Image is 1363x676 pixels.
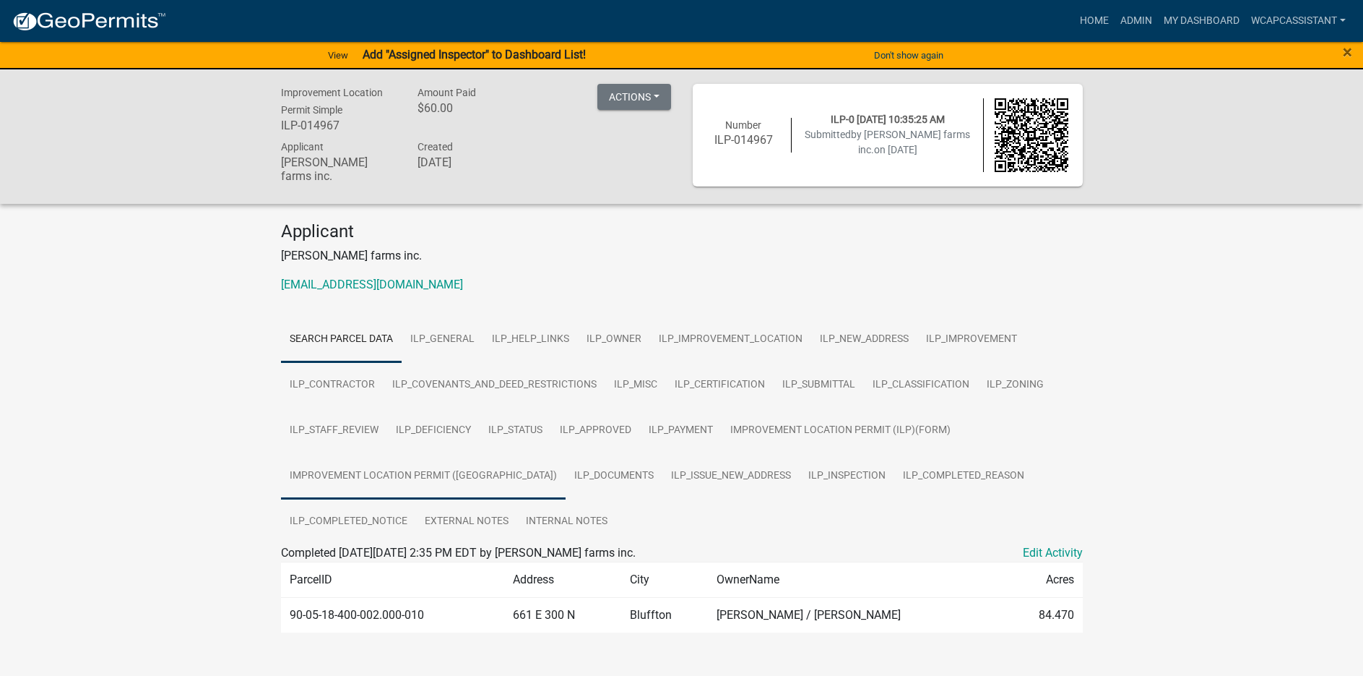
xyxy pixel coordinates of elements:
a: ILP_MISC [605,362,666,408]
p: [PERSON_NAME] farms inc. [281,247,1083,265]
a: Edit Activity [1023,544,1083,562]
a: ILP_DOCUMENTS [566,453,662,500]
h6: ILP-014967 [707,133,781,147]
span: Completed [DATE][DATE] 2:35 PM EDT by [PERSON_NAME] farms inc. [281,546,636,560]
span: by [PERSON_NAME] farms inc. [851,129,970,155]
a: Home [1074,7,1115,35]
td: OwnerName [708,562,1005,598]
button: Actions [597,84,671,110]
button: Don't show again [868,43,949,67]
a: wcapcassistant [1245,7,1351,35]
a: ILP_CONTRACTOR [281,362,384,408]
img: QR code [995,98,1068,172]
a: ILP_HELP_LINKS [483,317,578,363]
a: ILP_NEW_ADDRESS [811,317,917,363]
td: 661 E 300 N [504,598,621,633]
a: Admin [1115,7,1158,35]
a: ILP_OWNER [578,317,650,363]
span: Created [417,141,453,153]
td: Acres [1005,562,1083,598]
a: ILP_COMPLETED_REASON [894,453,1033,500]
a: Improvement Location Permit ([GEOGRAPHIC_DATA]) [281,453,566,500]
span: Improvement Location Permit Simple [281,87,383,116]
a: ILP_COVENANTS_AND_DEED_RESTRICTIONS [384,362,605,408]
a: View [322,43,354,67]
span: Submitted on [DATE] [805,129,970,155]
a: ILP_COMPLETED_NOTICE [281,499,416,545]
span: Amount Paid [417,87,476,98]
h6: ILP-014967 [281,119,397,132]
td: Address [504,562,621,598]
a: ILP_STAFF_REVIEW [281,408,387,454]
a: ILP_ISSUE_NEW_ADDRESS [662,453,800,500]
button: Close [1343,43,1352,61]
a: My Dashboard [1158,7,1245,35]
a: ILP_IMPROVEMENT [917,317,1026,363]
a: [EMAIL_ADDRESS][DOMAIN_NAME] [281,278,463,291]
h6: [PERSON_NAME] farms inc. [281,155,397,183]
a: ILP_SUBMITTAL [774,362,864,408]
td: 90-05-18-400-002.000-010 [281,598,504,633]
td: 84.470 [1005,598,1083,633]
a: ILP_CLASSIFICATION [864,362,978,408]
a: ILP_INSPECTION [800,453,894,500]
a: Search Parcel Data [281,317,402,363]
a: ILP_STATUS [480,408,551,454]
h6: [DATE] [417,155,533,169]
a: ILP_APPROVED [551,408,640,454]
td: [PERSON_NAME] / [PERSON_NAME] [708,598,1005,633]
span: Applicant [281,141,324,153]
h6: $60.00 [417,101,533,115]
a: ILP_DEFICIENCY [387,408,480,454]
a: ILP_CERTIFICATION [666,362,774,408]
a: ILP_GENERAL [402,317,483,363]
a: Internal Notes [517,499,616,545]
h4: Applicant [281,221,1083,242]
a: ILP_ZONING [978,362,1052,408]
span: ILP-0 [DATE] 10:35:25 AM [831,114,945,125]
td: ParcelID [281,562,504,598]
a: ILP_IMPROVEMENT_LOCATION [650,317,811,363]
td: City [621,562,709,598]
span: Number [725,119,761,131]
a: External Notes [416,499,517,545]
a: ILP_PAYMENT [640,408,722,454]
span: × [1343,42,1352,62]
strong: Add "Assigned Inspector" to Dashboard List! [363,48,586,61]
td: Bluffton [621,598,709,633]
a: Improvement Location Permit (ILP)(Form) [722,408,959,454]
